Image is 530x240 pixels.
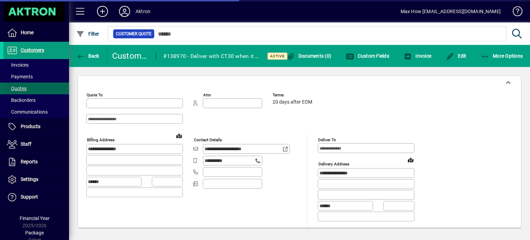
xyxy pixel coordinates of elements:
a: Reports [3,153,69,171]
a: Settings [3,171,69,188]
button: More Options [479,50,525,62]
button: Custom Fields [344,50,391,62]
button: Back [75,50,101,62]
span: Financial Year [20,215,50,221]
span: 20 days after EOM [273,99,312,105]
a: View on map [174,130,185,141]
a: Invoices [3,59,69,71]
button: Filter [75,28,101,40]
span: Quotes [7,86,27,91]
a: Payments [3,71,69,83]
span: Documents (0) [286,53,331,59]
div: #138970 - Deliver with CT30 when it arrives at the end of the month. [163,51,259,62]
span: Settings [21,176,38,182]
span: Custom Fields [346,53,389,59]
a: Communications [3,106,69,118]
span: Terms [273,93,314,97]
mat-label: Deliver To [318,137,336,142]
span: Package [25,230,44,236]
span: Active [270,54,285,58]
span: Invoice [404,53,431,59]
mat-label: Quote To [87,93,103,97]
button: Documents (0) [285,50,333,62]
a: View on map [405,154,416,165]
span: Back [76,53,99,59]
span: More Options [481,53,523,59]
span: Communications [7,109,48,115]
span: Invoices [7,62,29,68]
app-page-header-button: Back [69,50,107,62]
a: Staff [3,136,69,153]
div: Aktron [136,6,150,17]
span: Home [21,30,33,35]
span: Support [21,194,38,200]
span: Reports [21,159,38,164]
button: Add [91,5,114,18]
a: Home [3,24,69,41]
span: Backorders [7,97,36,103]
button: Edit [444,50,468,62]
span: Payments [7,74,33,79]
button: Profile [114,5,136,18]
a: Knowledge Base [508,1,521,24]
mat-label: Attn [203,93,211,97]
div: Max How [EMAIL_ADDRESS][DOMAIN_NAME] [401,6,501,17]
a: Support [3,189,69,206]
a: Backorders [3,94,69,106]
span: Customers [21,47,44,53]
span: Staff [21,141,31,147]
span: Products [21,124,40,129]
span: Customer Quote [116,30,151,37]
a: Quotes [3,83,69,94]
span: Edit [446,53,467,59]
span: Filter [76,31,99,37]
button: Invoice [402,50,433,62]
div: Customer Quote [112,50,149,61]
a: Products [3,118,69,135]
